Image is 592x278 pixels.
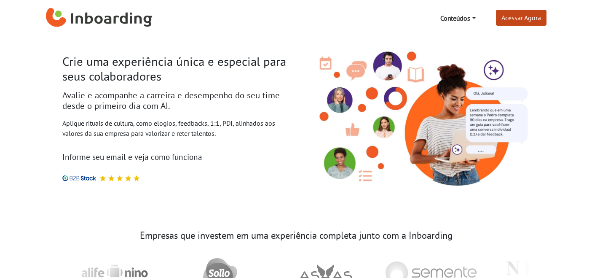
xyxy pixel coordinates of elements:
[133,175,140,181] img: Avaliação 5 estrelas no B2B Stack
[125,175,131,181] img: Avaliação 5 estrelas no B2B Stack
[46,5,153,31] img: Inboarding Home
[108,175,115,181] img: Avaliação 5 estrelas no B2B Stack
[62,118,290,138] p: Aplique rituais de cultura, como elogios, feedbacks, 1:1, PDI, alinhados aos valores da sua empre...
[303,36,530,189] img: Inboarding - Rutuais de Cultura com Inteligência Ariticial. Feedback, conversas 1:1, PDI.
[62,90,290,111] h2: Avalie e acompanhe a carreira e desempenho do seu time desde o primeiro dia com AI.
[62,175,96,181] img: B2B Stack logo
[62,54,290,84] h1: Crie uma experiência única e especial para seus colaboradores
[96,175,140,181] div: Avaliação 5 estrelas no B2B Stack
[46,3,153,33] a: Inboarding Home Page
[99,175,106,181] img: Avaliação 5 estrelas no B2B Stack
[437,10,479,27] a: Conteúdos
[116,175,123,181] img: Avaliação 5 estrelas no B2B Stack
[62,152,290,162] h3: Informe seu email e veja como funciona
[62,230,530,241] h3: Empresas que investem em uma experiência completa junto com a Inboarding
[496,10,546,26] a: Acessar Agora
